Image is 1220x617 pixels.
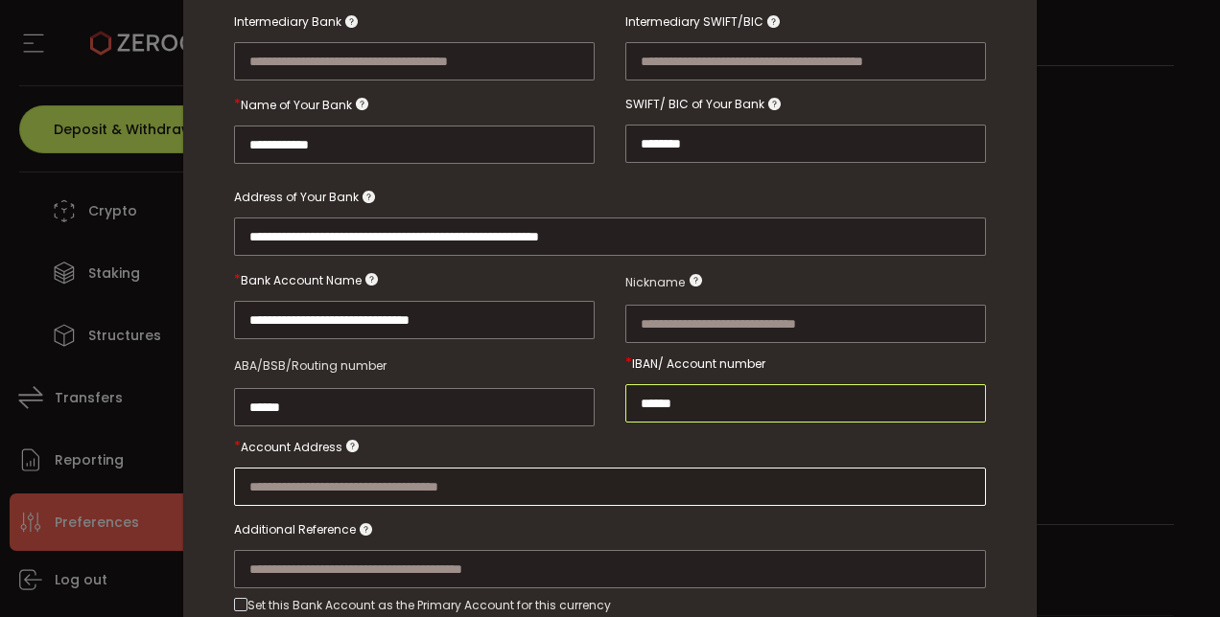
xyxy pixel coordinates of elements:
span: ABA/BSB/Routing number [234,357,387,374]
iframe: Chat Widget [1124,525,1220,617]
span: Nickname [625,271,685,294]
div: Set this Bank Account as the Primary Account for this currency [247,597,611,613]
